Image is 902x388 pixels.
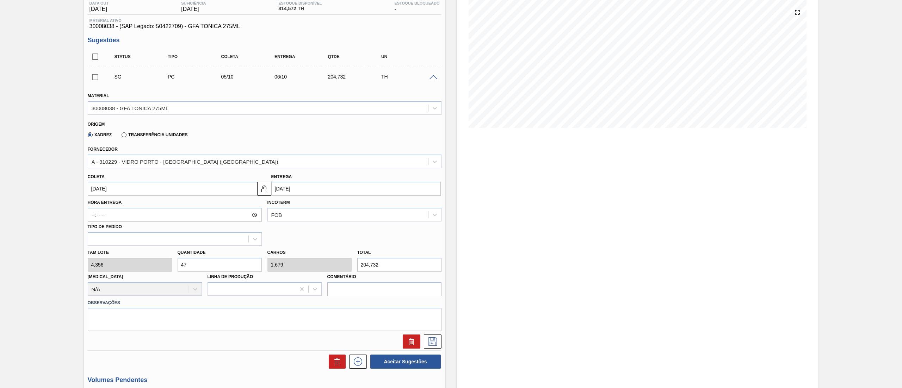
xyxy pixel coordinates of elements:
div: A - 310229 - VIDRO PORTO - [GEOGRAPHIC_DATA] ([GEOGRAPHIC_DATA]) [92,158,278,164]
div: Entrega [273,54,334,59]
label: Tipo de pedido [88,224,122,229]
div: Qtde [326,54,387,59]
div: TH [379,74,440,80]
div: Tipo [166,54,227,59]
label: Total [357,250,371,255]
span: Suficiência [181,1,206,5]
label: Tam lote [88,248,172,258]
div: 05/10/2025 [219,74,280,80]
label: Origem [88,122,105,127]
label: [MEDICAL_DATA] [88,274,123,279]
div: Pedido de Compra [166,74,227,80]
label: Material [88,93,109,98]
img: locked [260,184,268,193]
div: UN [379,54,440,59]
label: Transferência Unidades [122,132,187,137]
label: Observações [88,298,441,308]
span: Estoque Bloqueado [394,1,439,5]
button: locked [257,182,271,196]
div: Aceitar Sugestões [367,354,441,369]
div: 204,732 [326,74,387,80]
input: dd/mm/yyyy [271,182,441,196]
span: Estoque Disponível [278,1,322,5]
span: Data out [89,1,109,5]
h3: Volumes Pendentes [88,376,441,384]
div: Salvar Sugestão [420,334,441,349]
div: Excluir Sugestão [399,334,420,349]
span: 814,572 TH [278,6,322,11]
span: [DATE] [181,6,206,12]
label: Comentário [327,272,441,282]
div: - [393,1,441,12]
button: Aceitar Sugestões [370,355,441,369]
label: Coleta [88,174,105,179]
label: Entrega [271,174,292,179]
label: Incoterm [267,200,290,205]
div: Sugestão Criada [113,74,174,80]
label: Fornecedor [88,147,118,152]
div: FOB [271,212,282,218]
label: Hora Entrega [88,198,262,208]
input: dd/mm/yyyy [88,182,257,196]
label: Xadrez [88,132,112,137]
label: Carros [267,250,286,255]
h3: Sugestões [88,37,441,44]
div: Status [113,54,174,59]
div: Excluir Sugestões [325,355,346,369]
span: Material ativo [89,18,440,23]
label: Linha de Produção [208,274,253,279]
span: [DATE] [89,6,109,12]
div: Nova sugestão [346,355,367,369]
span: 30008038 - (SAP Legado: 50422709) - GFA TONICA 275ML [89,23,440,30]
div: Coleta [219,54,280,59]
div: 30008038 - GFA TONICA 275ML [92,105,169,111]
div: 06/10/2025 [273,74,334,80]
label: Quantidade [178,250,206,255]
